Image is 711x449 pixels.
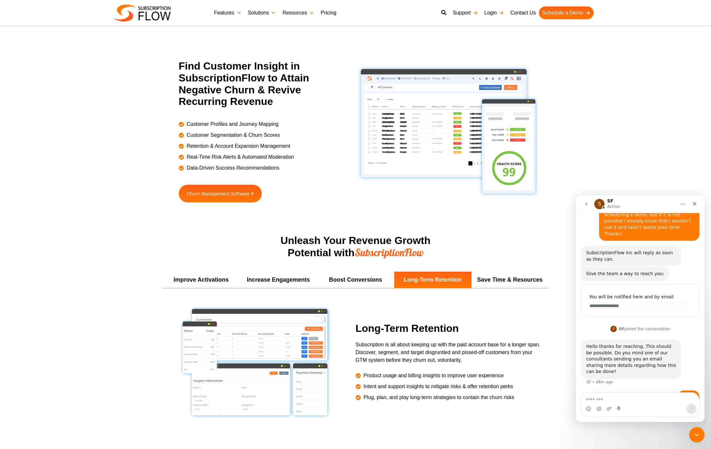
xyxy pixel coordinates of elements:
[185,131,280,139] span: Customer Segmentation & Churn Scores
[576,195,705,422] iframe: Intercom live chat
[179,185,262,202] a: Churn Management Software
[240,272,317,288] li: Increase Engagements
[355,246,424,259] span: SubscriptionFlow
[471,272,549,288] li: Save Time & Resources
[539,6,593,19] a: Schedule a Demo
[356,64,541,199] img: Customer-Health-Score
[245,6,279,19] a: Solutions
[279,6,317,19] a: Resources
[178,304,332,420] img: slider-image03
[185,153,294,161] span: Real-Time Risk Alerts & Automated Moderation
[114,5,171,22] img: Subscriptionflow
[450,6,481,19] a: Support
[211,6,245,19] a: Features
[394,272,471,288] li: Long-Term Retention
[356,323,545,334] h2: Long-Term Retention
[227,235,484,259] h2: Unleash Your Revenue Growth Potential with
[356,341,545,364] p: Subscription is all about keeping up with the paid account base for a longer span. Discover, segm...
[362,372,504,379] span: Product usage and billing insights to improve user experience
[362,383,513,390] span: Intent and support insights to mitigate risks & offer retention perks
[317,272,394,288] li: Boost Conversions
[689,427,705,443] iframe: Intercom live chat
[507,6,539,19] a: Contact Us
[185,120,278,128] span: Customer Profiles and Journey Mapping
[187,191,250,196] span: Churn Management Software
[185,142,290,150] span: Retention & Account Expansion Management
[185,164,279,172] span: Data-Driven Success Recommendations
[362,394,515,401] span: Plug, plan, and play long-term strategies to contain the churn risks
[163,272,240,288] li: Improve Activations
[481,6,507,19] a: Login
[179,60,346,108] h2: Find Customer Insight in SubscriptionFlow to Attain Negative Churn & Revive Recurring Revenue
[317,6,340,19] a: Pricing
